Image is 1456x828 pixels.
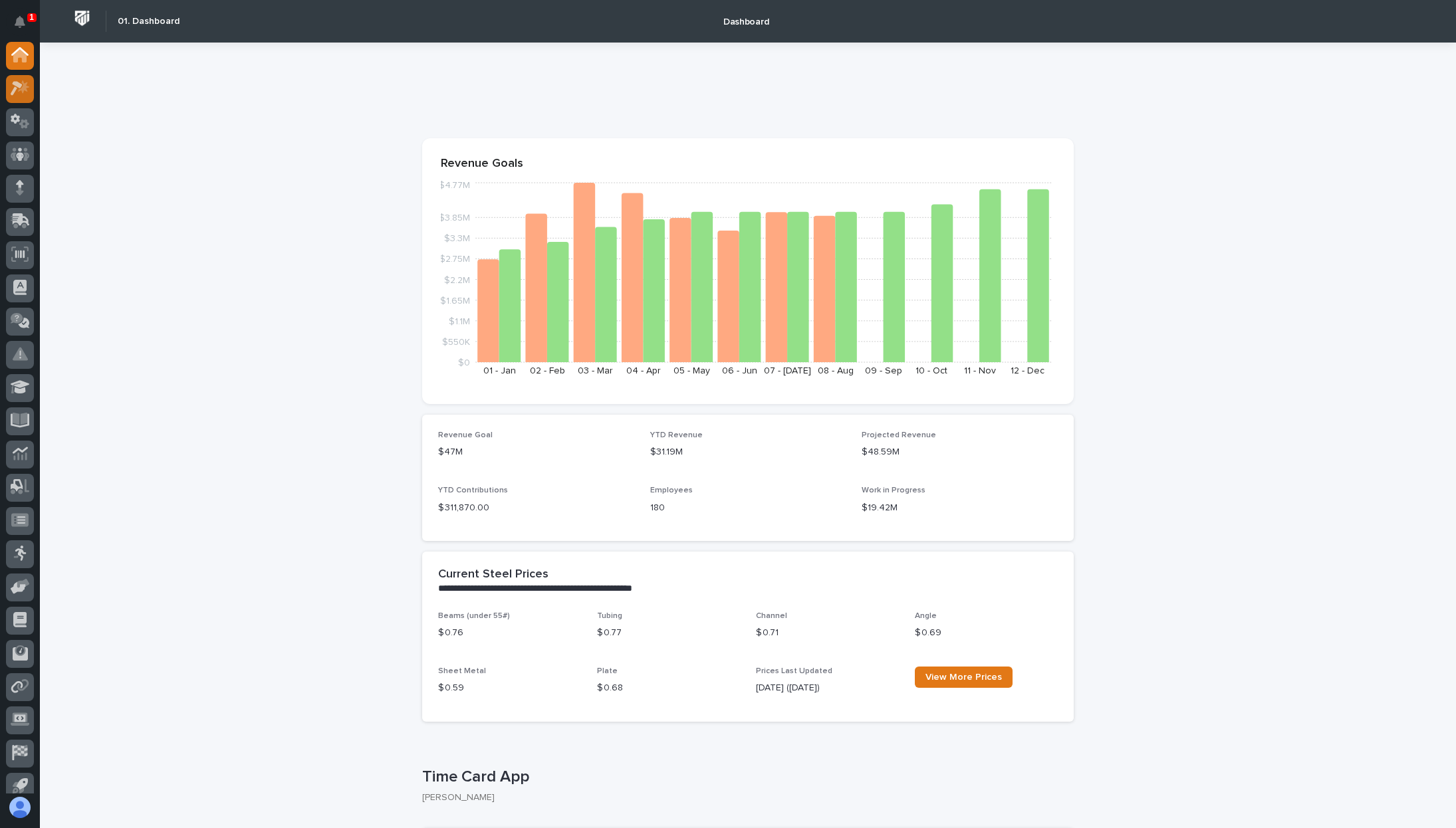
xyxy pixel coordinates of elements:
span: Sheet Metal [438,667,486,675]
span: Employees [650,486,693,494]
span: YTD Revenue [650,431,703,439]
h2: 01. Dashboard [118,16,180,27]
tspan: $4.77M [439,181,470,190]
p: $48.59M [862,445,1058,459]
text: 09 - Sep [865,366,902,375]
span: Plate [597,667,618,675]
p: $47M [438,445,634,459]
span: Angle [915,612,937,620]
span: Work in Progress [862,486,925,494]
div: Notifications1 [17,16,34,37]
p: $ 0.59 [438,681,581,695]
tspan: $0 [458,358,470,367]
p: $ 311,870.00 [438,501,634,515]
text: 05 - May [673,366,710,375]
button: Notifications [6,8,34,36]
p: 180 [650,501,846,515]
text: 11 - Nov [964,366,996,375]
text: 10 - Oct [915,366,947,375]
span: YTD Contributions [438,486,508,494]
tspan: $2.2M [444,275,470,284]
a: View More Prices [915,667,1013,688]
text: 06 - Jun [722,366,757,375]
tspan: $1.65M [440,296,470,305]
text: 03 - Mar [578,366,613,375]
p: [PERSON_NAME] [422,792,1063,803]
text: 01 - Jan [483,366,516,375]
span: Projected Revenue [862,431,936,439]
tspan: $3.3M [444,234,470,243]
p: Time Card App [422,768,1068,787]
p: $ 0.76 [438,626,581,640]
text: 02 - Feb [530,366,565,375]
span: Tubing [597,612,622,620]
text: 07 - [DATE] [764,366,811,375]
button: users-avatar [6,793,34,821]
span: Revenue Goal [438,431,493,439]
p: [DATE] ([DATE]) [756,681,899,695]
h2: Current Steel Prices [438,568,548,582]
tspan: $2.75M [439,255,470,264]
span: Channel [756,612,787,620]
text: 08 - Aug [818,366,854,375]
tspan: $3.85M [439,213,470,223]
text: 12 - Dec [1011,366,1044,375]
p: $ 0.68 [597,681,740,695]
p: Revenue Goals [441,157,1055,171]
p: $19.42M [862,501,1058,515]
tspan: $550K [442,337,470,346]
span: View More Prices [925,673,1002,682]
tspan: $1.1M [449,316,470,326]
text: 04 - Apr [626,366,661,375]
p: 1 [29,13,34,22]
p: $ 0.77 [597,626,740,640]
p: $31.19M [650,445,846,459]
span: Beams (under 55#) [438,612,510,620]
p: $ 0.69 [915,626,1058,640]
span: Prices Last Updated [756,667,832,675]
p: $ 0.71 [756,626,899,640]
img: Workspace Logo [70,6,94,31]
